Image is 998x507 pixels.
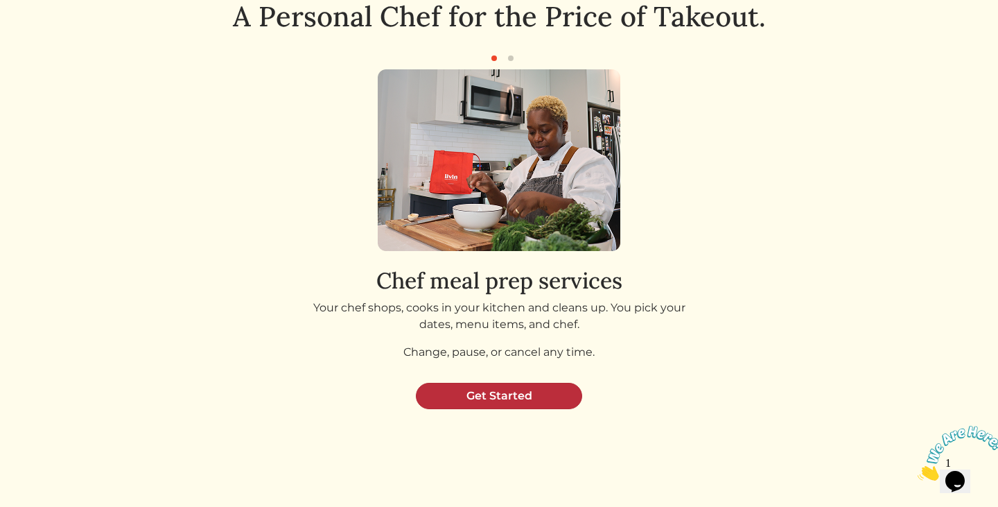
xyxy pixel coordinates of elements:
img: get_started_1-0a65ebd32e7c329797e27adf41642e3aafd0a893fca442ac9c35c8b44ad508ba.png [378,69,620,251]
p: Your chef shops, cooks in your kitchen and cleans up. You pick your dates, menu items, and chef. [299,300,700,333]
span: 1 [6,6,11,17]
a: Get Started [416,383,582,409]
p: Change, pause, or cancel any time. [299,344,700,361]
iframe: chat widget [912,420,998,486]
h2: Chef meal prep services [299,268,700,294]
img: Chat attention grabber [6,6,91,60]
